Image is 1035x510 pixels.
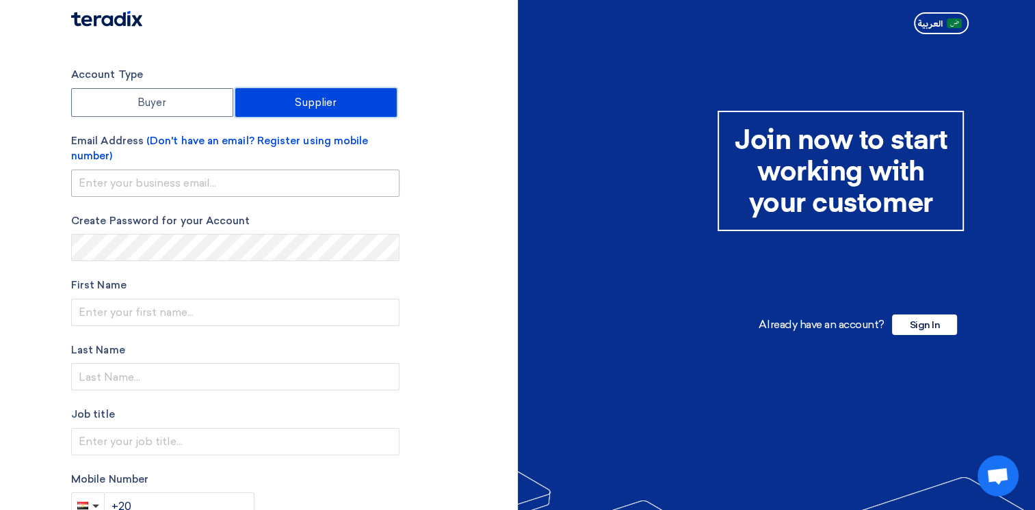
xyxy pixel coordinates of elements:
input: Enter your job title... [71,428,399,455]
span: (Don't have an email? Register using mobile number) [71,135,368,163]
img: Teradix logo [71,11,142,27]
input: Last Name... [71,363,399,390]
a: Sign In [892,318,957,331]
label: Job title [71,407,399,422]
div: Join now to start working with your customer [718,111,964,231]
label: Supplier [235,88,397,117]
label: Mobile Number [71,472,399,487]
button: العربية [914,12,969,34]
span: العربية [917,19,943,29]
label: Email Address [71,133,399,164]
span: Sign In [892,314,957,335]
span: Already have an account? [759,318,884,331]
input: Enter your business email... [71,170,399,197]
label: Create Password for your Account [71,213,399,229]
input: Enter your first name... [71,299,399,326]
label: Account Type [71,67,399,83]
label: First Name [71,278,399,293]
label: Last Name [71,343,399,358]
div: Open chat [978,455,1019,496]
label: Buyer [71,88,233,117]
img: ar-AR.png [947,18,962,29]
